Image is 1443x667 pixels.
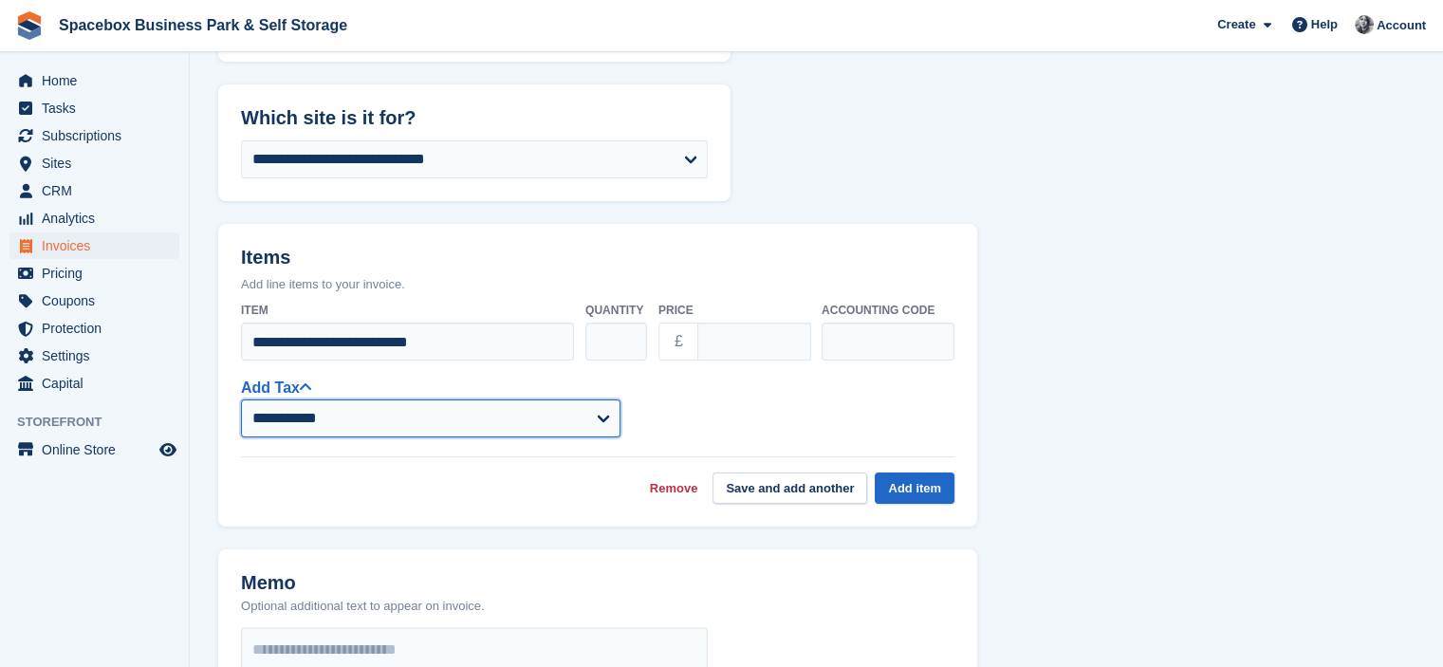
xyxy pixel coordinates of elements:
span: Online Store [42,436,156,463]
span: Create [1217,15,1255,34]
h2: Which site is it for? [241,107,708,129]
img: stora-icon-8386f47178a22dfd0bd8f6a31ec36ba5ce8667c1dd55bd0f319d3a0aa187defe.svg [15,11,44,40]
a: menu [9,370,179,397]
label: Price [658,302,810,319]
h2: Items [241,247,954,272]
span: Sites [42,150,156,176]
button: Add item [875,472,954,504]
a: menu [9,95,179,121]
a: menu [9,287,179,314]
span: Home [42,67,156,94]
span: CRM [42,177,156,204]
span: Settings [42,343,156,369]
span: Capital [42,370,156,397]
span: Tasks [42,95,156,121]
a: menu [9,343,179,369]
span: Account [1377,16,1426,35]
a: menu [9,177,179,204]
span: Analytics [42,205,156,232]
a: menu [9,232,179,259]
button: Save and add another [712,472,867,504]
a: menu [9,67,179,94]
span: Help [1311,15,1338,34]
span: Coupons [42,287,156,314]
a: Add Tax [241,380,311,396]
p: Add line items to your invoice. [241,275,954,294]
a: menu [9,122,179,149]
label: Accounting code [822,302,954,319]
img: SUDIPTA VIRMANI [1355,15,1374,34]
span: Protection [42,315,156,342]
span: Storefront [17,413,189,432]
a: menu [9,436,179,463]
a: menu [9,260,179,287]
p: Optional additional text to appear on invoice. [241,597,485,616]
span: Invoices [42,232,156,259]
label: Item [241,302,574,319]
a: menu [9,150,179,176]
a: Spacebox Business Park & Self Storage [51,9,355,41]
span: Pricing [42,260,156,287]
label: Quantity [585,302,647,319]
a: menu [9,205,179,232]
a: menu [9,315,179,342]
h2: Memo [241,572,485,594]
a: Preview store [157,438,179,461]
a: Remove [650,479,698,498]
span: Subscriptions [42,122,156,149]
